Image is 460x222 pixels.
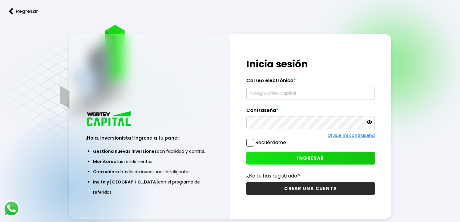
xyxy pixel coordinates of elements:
input: hola@wortev.capital [249,87,372,100]
p: ¿No te has registrado? [246,172,375,180]
span: INGRESAR [297,155,324,161]
h3: ¡Hola, inversionista! Ingresa a tu panel: [85,134,214,141]
img: flecha izquierda [9,8,13,14]
a: ¿No te has registrado?CREAR UNA CUENTA [246,172,375,195]
li: a través de inversiones inteligentes. [93,167,207,177]
label: Recuérdame [255,139,286,146]
span: Monitorea [93,159,117,165]
li: con el programa de referidos. [93,177,207,197]
span: Crea valor [93,169,116,175]
img: logo_wortev_capital [85,110,133,128]
li: con facilidad y control. [93,146,207,156]
li: tus rendimientos. [93,156,207,167]
button: CREAR UNA CUENTA [246,182,375,195]
img: logos_whatsapp-icon.242b2217.svg [3,200,20,217]
h1: Inicia sesión [246,57,375,71]
a: Olvidé mi contraseña [328,132,375,138]
label: Contraseña [246,107,375,116]
span: Invita y [GEOGRAPHIC_DATA] [93,179,158,185]
label: Correo electrónico [246,78,375,87]
span: Gestiona nuevas inversiones [93,148,157,154]
button: INGRESAR [246,152,375,165]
